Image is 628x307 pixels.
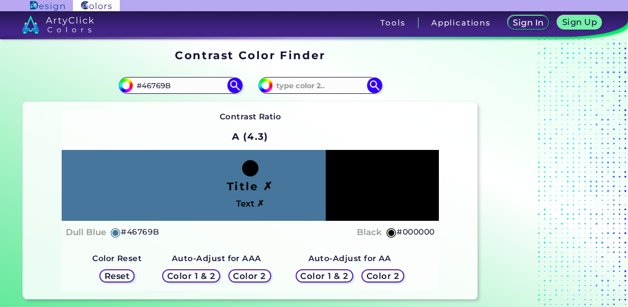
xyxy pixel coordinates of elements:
h2: A (4.3) [227,125,273,148]
a: Sign In [508,15,549,30]
h5: Sign Up [562,18,597,26]
input: type color 2.. [273,79,368,92]
strong: Contrast Ratio [220,112,281,121]
h5: Color 1 & 2 [167,272,215,280]
h4: Black [357,225,382,240]
img: icon search [367,78,382,93]
img: ArtyClick Design logo [30,1,64,11]
h5: Color 2 [367,272,399,280]
iframe: Advertisement [482,45,609,303]
h5: #46769B [121,225,159,239]
h3: Applications [431,19,491,27]
a: Sign Up [557,15,602,30]
strong: Auto-Adjust for AAA [172,253,261,263]
h5: #000000 [397,225,434,239]
strong: Auto-Adjust for AA [308,253,391,263]
h5: Color 1 & 2 [300,272,348,280]
img: logo_artyclick_colors_white.svg [22,15,94,34]
h3: Tools [380,19,405,27]
h4: Text ✗ [236,196,264,211]
h1: Title ✗ [227,178,274,194]
h5: Reset [104,272,129,280]
strong: Color Reset [92,253,142,263]
input: type color 1.. [133,79,228,92]
h1: Contrast Color Finder [175,47,325,63]
img: icon search [227,78,243,93]
h5: Sign In [513,18,543,27]
h4: Dull Blue [66,225,106,240]
h5: Color 2 [233,272,266,280]
h5: ◉ [110,226,121,238]
h5: ◉ [386,226,397,238]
